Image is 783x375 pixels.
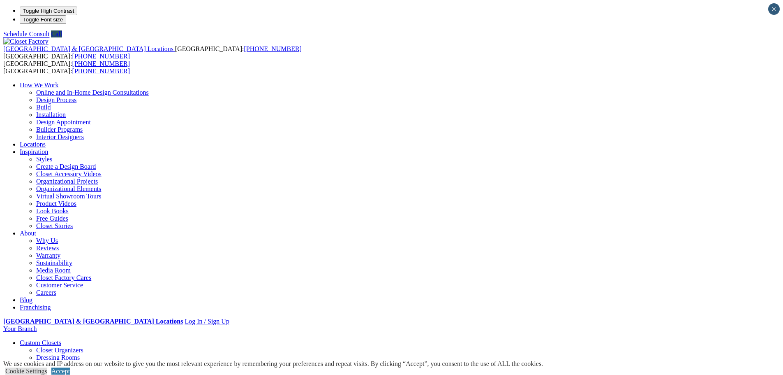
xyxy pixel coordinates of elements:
a: Organizational Projects [36,178,98,185]
button: Close [768,3,780,15]
a: Virtual Showroom Tours [36,193,102,200]
a: Custom Closets [20,339,61,346]
a: Create a Design Board [36,163,96,170]
a: Free Guides [36,215,68,222]
a: [GEOGRAPHIC_DATA] & [GEOGRAPHIC_DATA] Locations [3,318,183,325]
a: Locations [20,141,46,148]
a: [PHONE_NUMBER] [72,60,130,67]
a: Dressing Rooms [36,354,80,361]
button: Toggle High Contrast [20,7,77,15]
a: Closet Accessory Videos [36,170,102,177]
a: Sustainability [36,259,72,266]
a: Builder Programs [36,126,83,133]
a: Blog [20,296,32,303]
a: Closet Factory Cares [36,274,91,281]
a: Customer Service [36,282,83,289]
a: [PHONE_NUMBER] [72,53,130,60]
a: Why Us [36,237,58,244]
a: [GEOGRAPHIC_DATA] & [GEOGRAPHIC_DATA] Locations [3,45,175,52]
div: We use cookies and IP address on our website to give you the most relevant experience by remember... [3,360,543,368]
span: Toggle High Contrast [23,8,74,14]
a: How We Work [20,82,59,89]
a: [PHONE_NUMBER] [244,45,301,52]
a: Design Appointment [36,119,91,126]
a: Inspiration [20,148,48,155]
a: Media Room [36,267,71,274]
span: [GEOGRAPHIC_DATA]: [GEOGRAPHIC_DATA]: [3,45,302,60]
a: Closet Stories [36,222,73,229]
a: Your Branch [3,325,37,332]
a: Accept [51,368,70,375]
a: About [20,230,36,237]
a: Closet Organizers [36,347,83,354]
img: Closet Factory [3,38,49,45]
a: Reviews [36,245,59,252]
span: Toggle Font size [23,16,63,23]
a: Design Process [36,96,76,103]
a: Product Videos [36,200,76,207]
a: Careers [36,289,56,296]
a: Franchising [20,304,51,311]
a: Styles [36,156,52,163]
a: Cookie Settings [5,368,47,375]
a: Installation [36,111,66,118]
a: Organizational Elements [36,185,101,192]
a: Interior Designers [36,133,84,140]
button: Toggle Font size [20,15,66,24]
a: Build [36,104,51,111]
a: [PHONE_NUMBER] [72,68,130,75]
a: Call [51,30,62,37]
a: Schedule Consult [3,30,49,37]
a: Log In / Sign Up [185,318,229,325]
a: Online and In-Home Design Consultations [36,89,149,96]
a: Warranty [36,252,60,259]
span: [GEOGRAPHIC_DATA]: [GEOGRAPHIC_DATA]: [3,60,130,75]
span: [GEOGRAPHIC_DATA] & [GEOGRAPHIC_DATA] Locations [3,45,173,52]
a: Look Books [36,207,69,214]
